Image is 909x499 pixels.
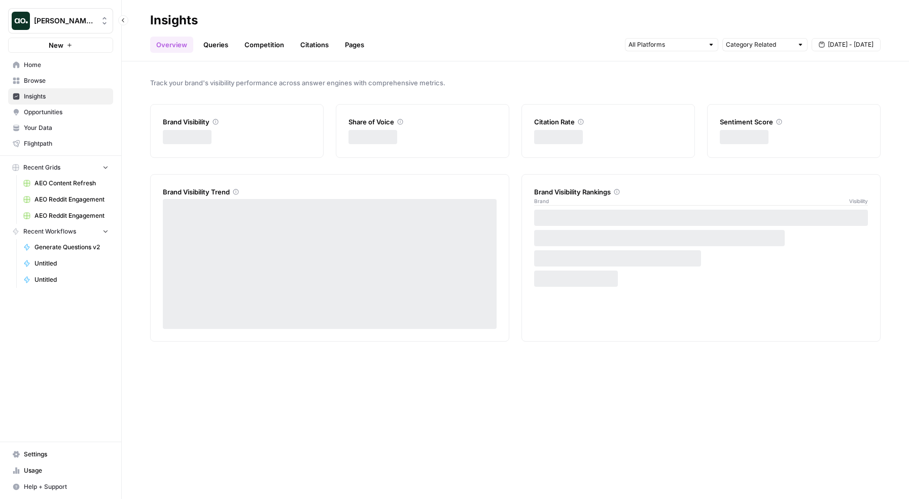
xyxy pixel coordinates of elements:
[150,37,193,53] a: Overview
[24,108,109,117] span: Opportunities
[8,446,113,462] a: Settings
[34,195,109,204] span: AEO Reddit Engagement
[150,78,881,88] span: Track your brand's visibility performance across answer engines with comprehensive metrics.
[12,12,30,30] img: Nick's Workspace Logo
[828,40,873,49] span: [DATE] - [DATE]
[8,38,113,53] button: New
[812,38,881,51] button: [DATE] - [DATE]
[24,92,109,101] span: Insights
[534,187,868,197] div: Brand Visibility Rankings
[19,208,113,224] a: AEO Reddit Engagement
[8,120,113,136] a: Your Data
[19,239,113,255] a: Generate Questions v2
[339,37,370,53] a: Pages
[34,259,109,268] span: Untitled
[34,211,109,220] span: AEO Reddit Engagement
[34,275,109,284] span: Untitled
[163,187,497,197] div: Brand Visibility Trend
[534,117,682,127] div: Citation Rate
[24,60,109,70] span: Home
[8,136,113,152] a: Flightpath
[34,179,109,188] span: AEO Content Refresh
[8,8,113,34] button: Workspace: Nick's Workspace
[163,117,311,127] div: Brand Visibility
[8,57,113,73] a: Home
[19,175,113,191] a: AEO Content Refresh
[849,197,868,205] span: Visibility
[23,227,76,236] span: Recent Workflows
[238,37,290,53] a: Competition
[294,37,335,53] a: Citations
[24,466,109,475] span: Usage
[24,450,109,459] span: Settings
[150,12,198,28] div: Insights
[19,191,113,208] a: AEO Reddit Engagement
[8,462,113,479] a: Usage
[24,482,109,491] span: Help + Support
[34,16,95,26] span: [PERSON_NAME]'s Workspace
[720,117,868,127] div: Sentiment Score
[628,40,704,50] input: All Platforms
[8,104,113,120] a: Opportunities
[726,40,793,50] input: Category Related
[197,37,234,53] a: Queries
[19,255,113,272] a: Untitled
[8,160,113,175] button: Recent Grids
[8,224,113,239] button: Recent Workflows
[24,76,109,85] span: Browse
[8,73,113,89] a: Browse
[348,117,497,127] div: Share of Voice
[19,272,113,288] a: Untitled
[23,163,60,172] span: Recent Grids
[24,123,109,132] span: Your Data
[24,139,109,148] span: Flightpath
[8,88,113,105] a: Insights
[49,40,63,50] span: New
[34,243,109,252] span: Generate Questions v2
[8,479,113,495] button: Help + Support
[534,197,549,205] span: Brand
